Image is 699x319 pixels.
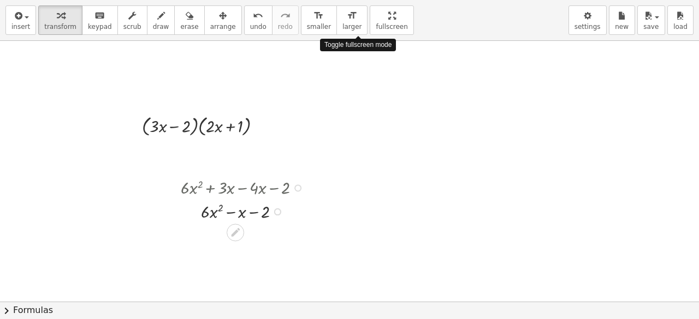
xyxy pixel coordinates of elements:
button: format_sizesmaller [301,5,337,35]
button: keyboardkeypad [82,5,118,35]
span: settings [574,23,601,31]
span: redo [278,23,293,31]
span: larger [342,23,362,31]
button: fullscreen [370,5,413,35]
button: load [667,5,694,35]
i: keyboard [94,9,105,22]
span: load [673,23,688,31]
button: arrange [204,5,242,35]
div: Toggle fullscreen mode [320,39,396,51]
button: draw [147,5,175,35]
button: insert [5,5,36,35]
button: settings [568,5,607,35]
button: transform [38,5,82,35]
span: scrub [123,23,141,31]
i: redo [280,9,291,22]
span: erase [180,23,198,31]
button: new [609,5,635,35]
span: keypad [88,23,112,31]
span: save [643,23,659,31]
button: undoundo [244,5,273,35]
button: format_sizelarger [336,5,368,35]
span: insert [11,23,30,31]
span: undo [250,23,266,31]
span: smaller [307,23,331,31]
div: Edit math [227,224,244,241]
span: new [615,23,629,31]
button: erase [174,5,204,35]
span: arrange [210,23,236,31]
i: undo [253,9,263,22]
span: fullscreen [376,23,407,31]
button: redoredo [272,5,299,35]
span: transform [44,23,76,31]
button: scrub [117,5,147,35]
span: draw [153,23,169,31]
button: save [637,5,665,35]
i: format_size [347,9,357,22]
i: format_size [313,9,324,22]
